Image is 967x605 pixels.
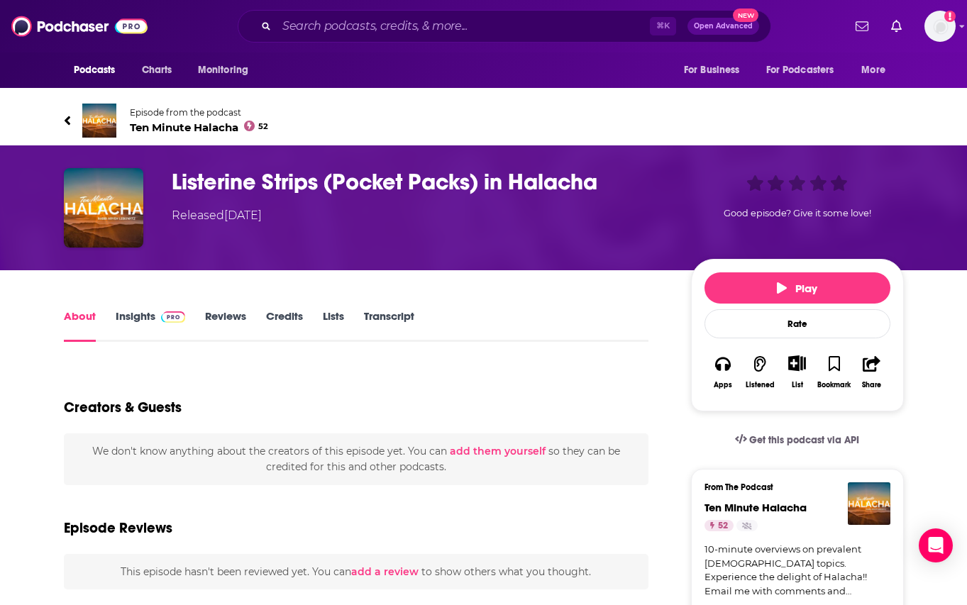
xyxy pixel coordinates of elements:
[64,104,484,138] a: Ten Minute HalachaEpisode from the podcastTen Minute Halacha52
[121,565,591,578] span: This episode hasn't been reviewed yet. You can to show others what you thought.
[704,272,890,304] button: Play
[924,11,956,42] img: User Profile
[704,309,890,338] div: Rate
[650,17,676,35] span: ⌘ K
[172,207,262,224] div: Released [DATE]
[851,57,903,84] button: open menu
[116,309,186,342] a: InsightsPodchaser Pro
[704,520,734,531] a: 52
[323,309,344,342] a: Lists
[924,11,956,42] span: Logged in as kbastian
[205,309,246,342] a: Reviews
[853,346,890,398] button: Share
[238,10,771,43] div: Search podcasts, credits, & more...
[778,346,815,398] div: Show More ButtonList
[364,309,414,342] a: Transcript
[188,57,267,84] button: open menu
[733,9,758,22] span: New
[862,381,881,389] div: Share
[450,445,546,457] button: add them yourself
[82,104,116,138] img: Ten Minute Halacha
[704,501,807,514] a: Ten Minute Halacha
[704,482,879,492] h3: From The Podcast
[848,482,890,525] img: Ten Minute Halacha
[817,381,851,389] div: Bookmark
[92,445,620,473] span: We don't know anything about the creators of this episode yet . You can so they can be credited f...
[816,346,853,398] button: Bookmark
[277,15,650,38] input: Search podcasts, credits, & more...
[11,13,148,40] img: Podchaser - Follow, Share and Rate Podcasts
[746,381,775,389] div: Listened
[687,18,759,35] button: Open AdvancedNew
[792,380,803,389] div: List
[142,60,172,80] span: Charts
[766,60,834,80] span: For Podcasters
[718,519,728,533] span: 52
[777,282,817,295] span: Play
[684,60,740,80] span: For Business
[741,346,778,398] button: Listened
[130,107,269,118] span: Episode from the podcast
[198,60,248,80] span: Monitoring
[74,60,116,80] span: Podcasts
[694,23,753,30] span: Open Advanced
[266,309,303,342] a: Credits
[674,57,758,84] button: open menu
[861,60,885,80] span: More
[749,434,859,446] span: Get this podcast via API
[924,11,956,42] button: Show profile menu
[885,14,907,38] a: Show notifications dropdown
[64,57,134,84] button: open menu
[944,11,956,22] svg: Add a profile image
[704,543,890,598] a: 10-minute overviews on prevalent [DEMOGRAPHIC_DATA] topics. Experience the delight of Halacha!! E...
[351,564,419,579] button: add a review
[258,123,268,130] span: 52
[172,168,668,196] h1: Listerine Strips (Pocket Packs) in Halacha
[130,121,269,134] span: Ten Minute Halacha
[919,528,953,562] div: Open Intercom Messenger
[714,381,732,389] div: Apps
[850,14,874,38] a: Show notifications dropdown
[64,309,96,342] a: About
[724,423,871,457] a: Get this podcast via API
[133,57,181,84] a: Charts
[724,208,871,218] span: Good episode? Give it some love!
[783,355,812,371] button: Show More Button
[704,346,741,398] button: Apps
[757,57,855,84] button: open menu
[64,519,172,537] h3: Episode Reviews
[64,168,143,248] img: Listerine Strips (Pocket Packs) in Halacha
[64,399,182,416] h2: Creators & Guests
[161,311,186,323] img: Podchaser Pro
